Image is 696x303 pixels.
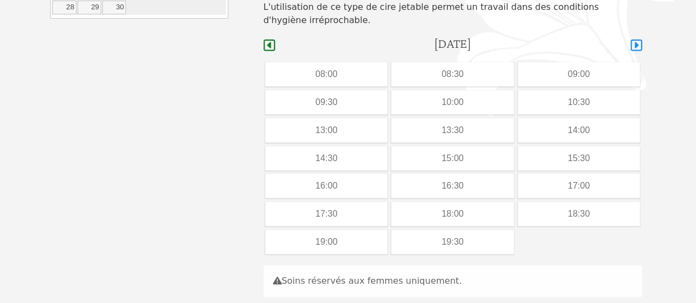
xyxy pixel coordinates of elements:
[391,174,513,198] div: 16:30
[434,36,471,52] h4: [DATE]
[518,62,640,86] div: 09:00
[391,90,513,114] div: 10:00
[518,174,640,198] div: 17:00
[518,90,640,114] div: 10:30
[265,230,387,254] div: 19:00
[265,118,387,142] div: 13:00
[391,202,513,226] div: 18:00
[265,174,387,198] div: 16:00
[264,1,642,27] p: L'utilisation de ce type de cire jetable permet un travail dans des conditions d'hygiène irréproc...
[78,1,101,15] a: 29
[264,265,642,297] div: Soins réservés aux femmes uniquement.
[518,202,640,226] div: 18:30
[52,1,76,15] a: 28
[391,146,513,170] div: 15:00
[265,90,387,114] div: 09:30
[518,118,640,142] div: 14:00
[265,146,387,170] div: 14:30
[102,1,126,15] a: 30
[391,62,513,86] div: 08:30
[265,62,387,86] div: 08:00
[265,202,387,226] div: 17:30
[391,118,513,142] div: 13:30
[518,146,640,170] div: 15:30
[391,230,513,254] div: 19:30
